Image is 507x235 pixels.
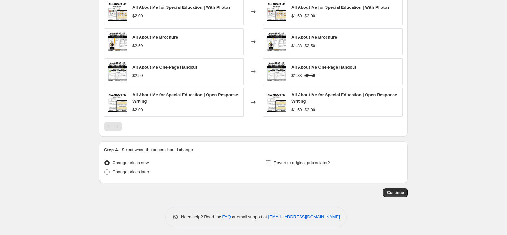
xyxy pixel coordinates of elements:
a: [EMAIL_ADDRESS][DOMAIN_NAME] [268,215,340,219]
button: Continue [383,188,408,197]
span: Change prices now [113,160,149,165]
img: slide1_14a94fe4-bd7d-4cbf-b728-4f7deb145704_80x.png [267,2,286,21]
span: Continue [387,190,404,195]
span: All About Me One-Page Handout [132,65,197,70]
img: slide9_7c54897e-ea3a-4526-aaa4-2f7b92aee12e_80x.png [267,93,286,112]
div: $2.50 [132,43,143,49]
img: slide1_a5b71ca9-2378-460c-885d-3e7b5c19924c_80x.png [108,62,127,81]
span: All About Me Brochure [132,35,178,40]
div: $2.00 [132,107,143,113]
span: All About Me One-Page Handout [291,65,356,70]
img: slide9_7c54897e-ea3a-4526-aaa4-2f7b92aee12e_80x.png [108,93,127,112]
span: Change prices later [113,169,149,174]
img: slide1_63333923-07de-4534-adeb-97a10fd7c169_80x.png [267,32,286,51]
p: Select when the prices should change [122,147,193,153]
div: $1.50 [291,107,302,113]
div: $2.00 [132,13,143,19]
h2: Step 4. [104,147,119,153]
span: or email support at [231,215,268,219]
div: $1.50 [291,13,302,19]
img: slide1_14a94fe4-bd7d-4cbf-b728-4f7deb145704_80x.png [108,2,127,21]
strike: $2.00 [305,13,315,19]
strike: $2.50 [305,72,315,79]
span: All About Me for Special Education | Open Response Writing [291,92,397,104]
span: All About Me for Special Education | Open Response Writing [132,92,238,104]
a: FAQ [222,215,231,219]
strike: $2.00 [305,107,315,113]
span: Revert to original prices later? [274,160,330,165]
nav: Pagination [104,122,122,131]
span: All About Me Brochure [291,35,337,40]
span: All About Me for Special Education | With Photos [132,5,231,10]
span: Need help? Read the [181,215,222,219]
div: $2.50 [132,72,143,79]
div: $1.88 [291,72,302,79]
strike: $2.50 [305,43,315,49]
img: slide1_a5b71ca9-2378-460c-885d-3e7b5c19924c_80x.png [267,62,286,81]
div: $1.88 [291,43,302,49]
span: All About Me for Special Education | With Photos [291,5,390,10]
img: slide1_63333923-07de-4534-adeb-97a10fd7c169_80x.png [108,32,127,51]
